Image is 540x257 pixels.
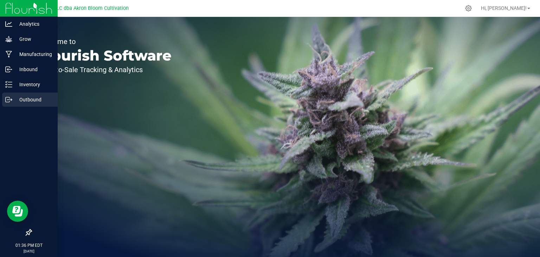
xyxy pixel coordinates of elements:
[3,242,54,249] p: 01:36 PM EDT
[464,5,473,12] div: Manage settings
[481,5,527,11] span: Hi, [PERSON_NAME]!
[38,66,172,73] p: Seed-to-Sale Tracking & Analytics
[12,20,54,28] p: Analytics
[7,201,28,222] iframe: Resource center
[12,95,54,104] p: Outbound
[12,65,54,74] p: Inbound
[12,50,54,58] p: Manufacturing
[5,36,12,43] inline-svg: Grow
[3,249,54,254] p: [DATE]
[5,66,12,73] inline-svg: Inbound
[38,38,172,45] p: Welcome to
[5,20,12,27] inline-svg: Analytics
[5,81,12,88] inline-svg: Inventory
[12,80,54,89] p: Inventory
[20,5,129,11] span: Akron Bloom , LLC dba Akron Bloom Cultivation
[12,35,54,43] p: Grow
[5,96,12,103] inline-svg: Outbound
[38,49,172,63] p: Flourish Software
[5,51,12,58] inline-svg: Manufacturing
